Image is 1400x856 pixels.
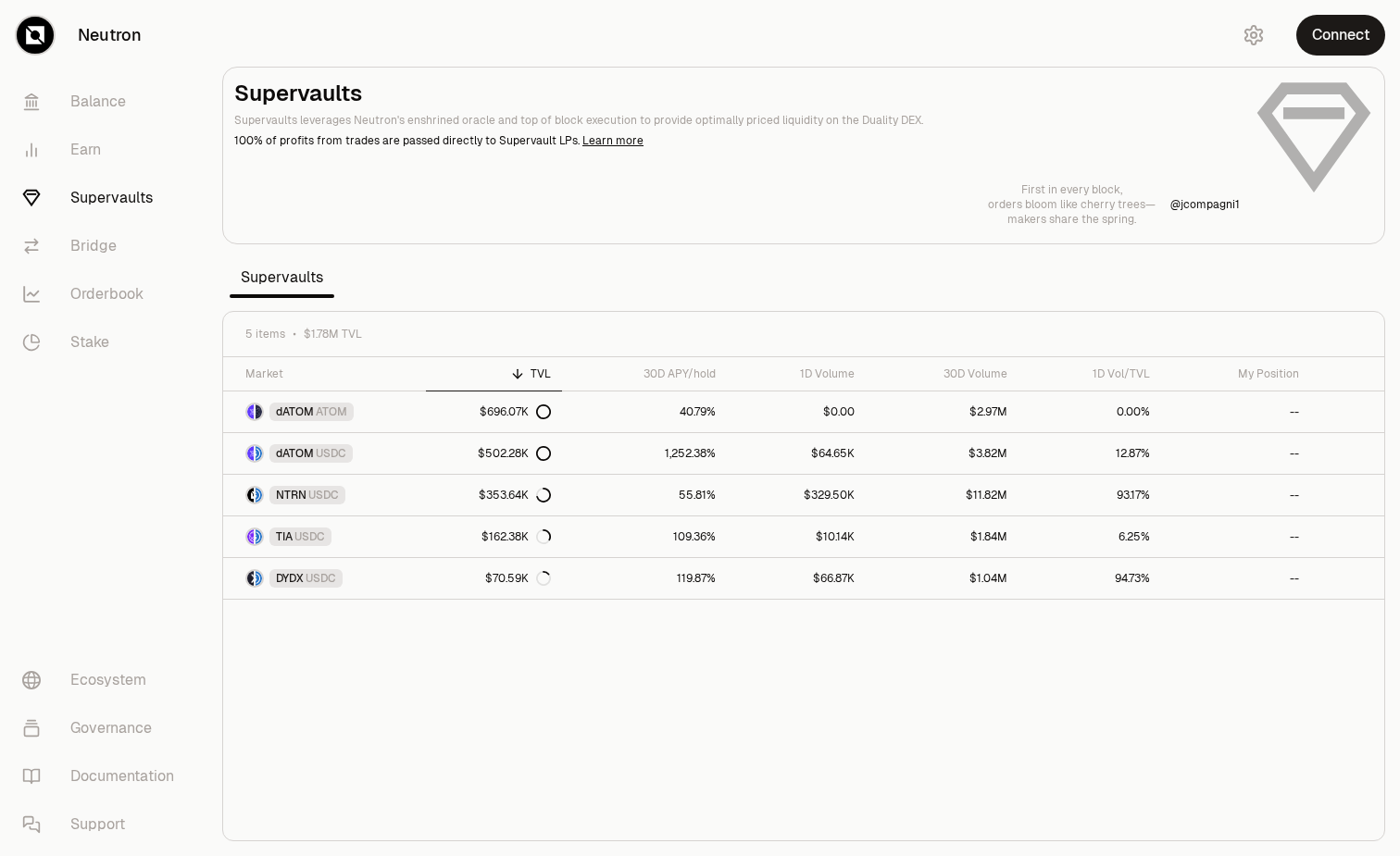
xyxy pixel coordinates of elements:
[7,78,200,126] a: Balance
[1161,558,1309,599] a: --
[1019,391,1162,432] a: 0.00%
[866,391,1019,432] a: $2.97M
[479,488,551,502] div: $353.64K
[988,182,1156,197] p: First in every block,
[426,475,562,515] a: $353.64K
[573,366,716,381] div: 30D APY/hold
[1161,391,1309,432] a: --
[7,174,200,222] a: Supervaults
[256,571,262,586] img: USDC Logo
[727,558,866,599] a: $66.87K
[276,488,306,502] span: NTRN
[582,133,644,148] a: Learn more
[230,259,334,296] span: Supervaults
[7,704,200,752] a: Governance
[1019,558,1162,599] a: 94.73%
[426,558,562,599] a: $70.59K
[276,529,293,544] span: TIA
[7,222,200,270] a: Bridge
[562,391,727,432] a: 40.79%
[437,366,551,381] div: TVL
[256,529,262,544] img: USDC Logo
[247,529,254,544] img: TIA Logo
[247,446,254,461] img: dATOM Logo
[7,752,200,800] a: Documentation
[738,366,855,381] div: 1D Volume
[256,488,262,502] img: USDC Logo
[247,488,254,502] img: NTRN Logo
[481,529,551,544] div: $162.38K
[247,571,254,586] img: DYDX Logo
[562,475,727,515] a: 55.81%
[234,132,1240,149] p: 100% of profits from trades are passed directly to Supervault LPs.
[988,182,1156,227] a: First in every block,orders bloom like cherry trees—makers share the spring.
[234,79,1240,108] h2: Supervaults
[256,446,262,461] img: USDC Logo
[1019,475,1162,515] a: 93.17%
[223,475,426,515] a: NTRN LogoUSDC LogoNTRNUSDC
[866,475,1019,515] a: $11.82M
[223,558,426,599] a: DYDX LogoUSDC LogoDYDXUSDC
[988,197,1156,212] p: orders bloom like cherry trees—
[245,327,285,341] span: 5 items
[727,516,866,557] a: $10.14K
[1170,197,1240,212] p: @ jcompagni1
[1161,516,1309,557] a: --
[1019,516,1162,557] a: 6.25%
[223,433,426,474] a: dATOM LogoUSDC LogodATOMUSDC
[223,516,426,557] a: TIA LogoUSDC LogoTIAUSDC
[276,446,314,461] span: dATOM
[316,404,347,419] span: ATOM
[866,433,1019,474] a: $3.82M
[478,446,551,461] div: $502.28K
[223,391,426,432] a: dATOM LogoATOM LogodATOMATOM
[7,800,200,849] a: Support
[276,404,314,419] span: dATOM
[426,391,562,432] a: $696.07K
[485,571,551,586] div: $70.59K
[877,366,1007,381] div: 30D Volume
[480,404,551,419] div: $696.07K
[308,488,339,502] span: USDC
[7,126,200,174] a: Earn
[7,270,200,318] a: Orderbook
[562,516,727,557] a: 109.36%
[7,656,200,704] a: Ecosystem
[988,212,1156,227] p: makers share the spring.
[562,558,727,599] a: 119.87%
[256,404,262,419] img: ATOM Logo
[727,475,866,515] a: $329.50K
[562,433,727,474] a: 1,252.38%
[247,404,254,419] img: dATOM Logo
[866,558,1019,599] a: $1.04M
[7,318,200,366] a: Stake
[245,366,415,381] div: Market
[866,516,1019,557] a: $1.84M
[426,516,562,557] a: $162.38K
[1161,475,1309,515] a: --
[304,327,362,341] span: $1.78M TVL
[727,433,866,474] a: $64.65K
[1172,366,1298,381] div: My Position
[234,112,1240,129] p: Supervaults leverages Neutron's enshrined oracle and top of block execution to provide optimally ...
[306,571,336,586] span: USDC
[1161,433,1309,474] a: --
[1030,366,1151,381] div: 1D Vol/TVL
[1296,15,1385,56] button: Connect
[276,571,304,586] span: DYDX
[316,446,346,461] span: USDC
[426,433,562,474] a: $502.28K
[1170,197,1240,212] a: @jcompagni1
[727,391,866,432] a: $0.00
[1019,433,1162,474] a: 12.87%
[294,529,325,544] span: USDC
